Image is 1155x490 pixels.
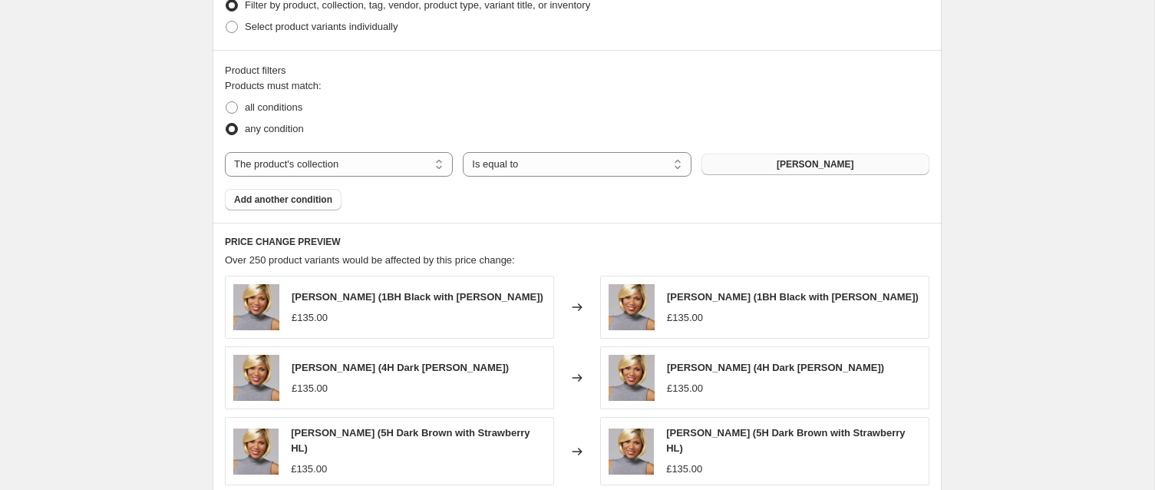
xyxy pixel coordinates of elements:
h6: PRICE CHANGE PREVIEW [225,236,929,248]
span: Add another condition [234,194,332,206]
span: Over 250 product variants would be affected by this price change: [225,254,515,266]
span: [PERSON_NAME] (4H Dark [PERSON_NAME]) [292,362,509,373]
div: £135.00 [292,310,328,326]
div: £135.00 [667,381,703,396]
span: all conditions [245,101,302,113]
img: jayde_80x.jpg [233,355,279,401]
img: jayde_80x.jpg [609,429,654,475]
span: any condition [245,123,304,134]
span: [PERSON_NAME] (5H Dark Brown with Strawberry HL) [291,427,530,454]
img: jayde_80x.jpg [609,355,655,401]
img: jayde_80x.jpg [609,284,655,330]
div: £135.00 [292,381,328,396]
div: £135.00 [291,462,327,477]
span: [PERSON_NAME] (1BH Black with [PERSON_NAME]) [292,291,543,303]
div: £135.00 [667,310,703,326]
button: Add another condition [225,189,342,210]
span: [PERSON_NAME] (1BH Black with [PERSON_NAME]) [667,291,919,303]
div: £135.00 [666,462,702,477]
span: [PERSON_NAME] (5H Dark Brown with Strawberry HL) [666,427,905,454]
button: Henry Margu Wigs [701,154,929,175]
div: Product filters [225,63,929,78]
span: Select product variants individually [245,21,398,32]
span: [PERSON_NAME] [777,158,854,171]
img: jayde_80x.jpg [233,429,279,475]
span: Products must match: [225,80,322,91]
span: [PERSON_NAME] (4H Dark [PERSON_NAME]) [667,362,884,373]
img: jayde_80x.jpg [233,284,279,330]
